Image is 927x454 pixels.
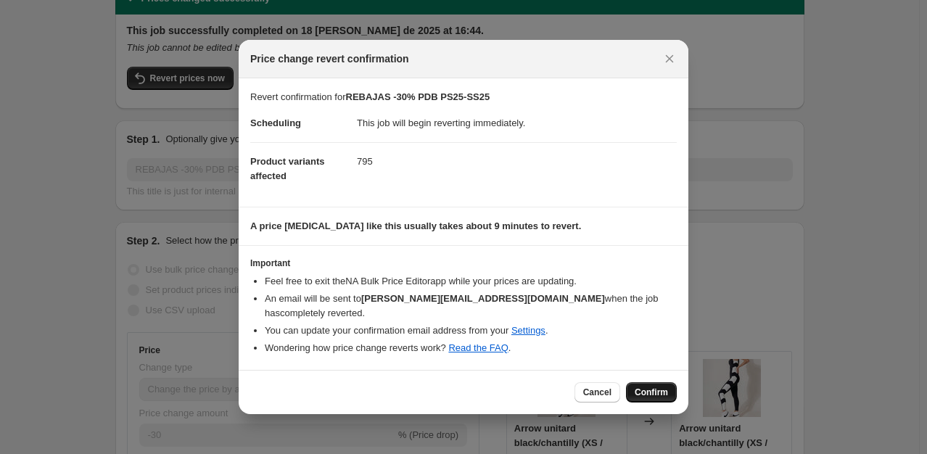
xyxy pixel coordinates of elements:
[250,257,677,269] h3: Important
[659,49,680,69] button: Close
[250,117,301,128] span: Scheduling
[250,51,409,66] span: Price change revert confirmation
[346,91,490,102] b: REBAJAS -30% PDB PS25-SS25
[250,90,677,104] p: Revert confirmation for
[265,341,677,355] li: Wondering how price change reverts work? .
[250,156,325,181] span: Product variants affected
[511,325,545,336] a: Settings
[357,104,677,142] dd: This job will begin reverting immediately.
[357,142,677,181] dd: 795
[574,382,620,403] button: Cancel
[635,387,668,398] span: Confirm
[626,382,677,403] button: Confirm
[361,293,605,304] b: [PERSON_NAME][EMAIL_ADDRESS][DOMAIN_NAME]
[250,220,581,231] b: A price [MEDICAL_DATA] like this usually takes about 9 minutes to revert.
[265,292,677,321] li: An email will be sent to when the job has completely reverted .
[265,274,677,289] li: Feel free to exit the NA Bulk Price Editor app while your prices are updating.
[448,342,508,353] a: Read the FAQ
[583,387,611,398] span: Cancel
[265,323,677,338] li: You can update your confirmation email address from your .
